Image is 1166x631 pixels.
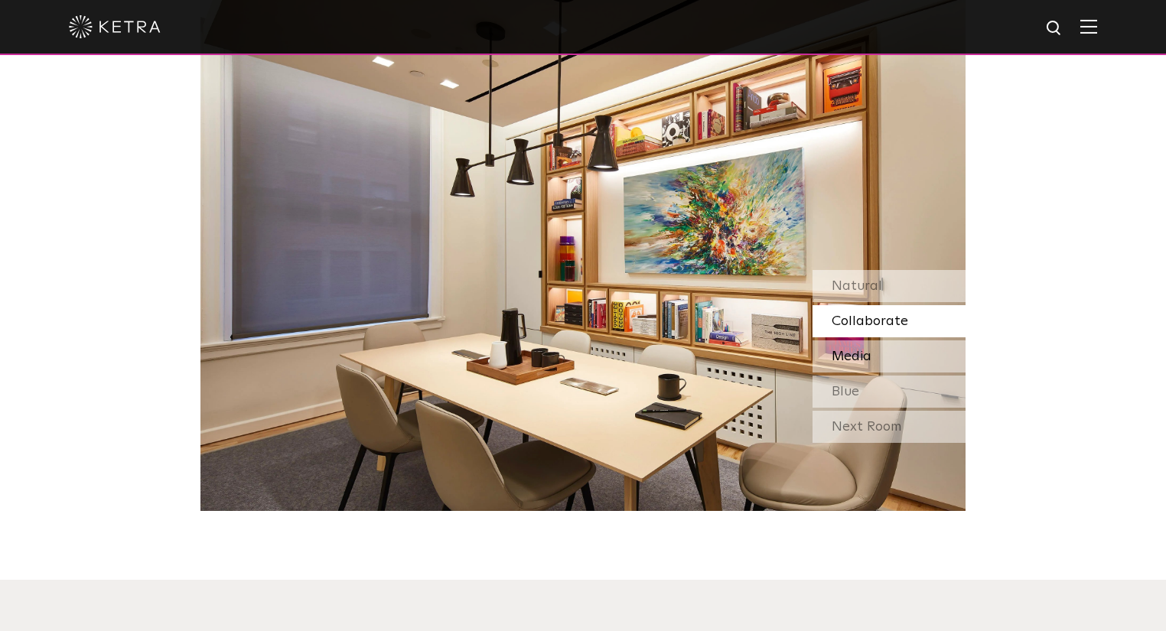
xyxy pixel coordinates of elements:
[832,350,871,363] span: Media
[832,314,908,328] span: Collaborate
[832,279,882,293] span: Natural
[1045,19,1064,38] img: search icon
[832,385,859,398] span: Blue
[69,15,161,38] img: ketra-logo-2019-white
[1080,19,1097,34] img: Hamburger%20Nav.svg
[813,411,966,443] div: Next Room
